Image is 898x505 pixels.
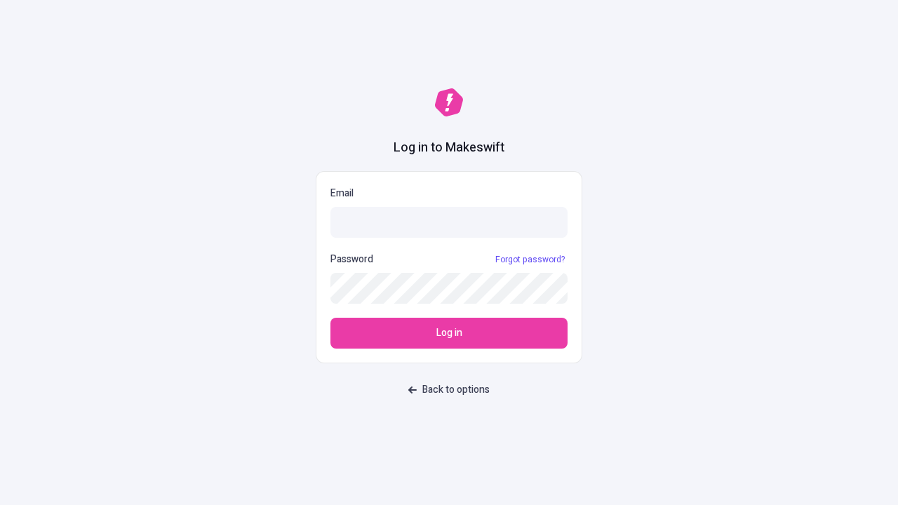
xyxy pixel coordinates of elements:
[330,252,373,267] p: Password
[422,382,490,398] span: Back to options
[330,207,568,238] input: Email
[330,186,568,201] p: Email
[436,325,462,341] span: Log in
[492,254,568,265] a: Forgot password?
[394,139,504,157] h1: Log in to Makeswift
[330,318,568,349] button: Log in
[400,377,498,403] button: Back to options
